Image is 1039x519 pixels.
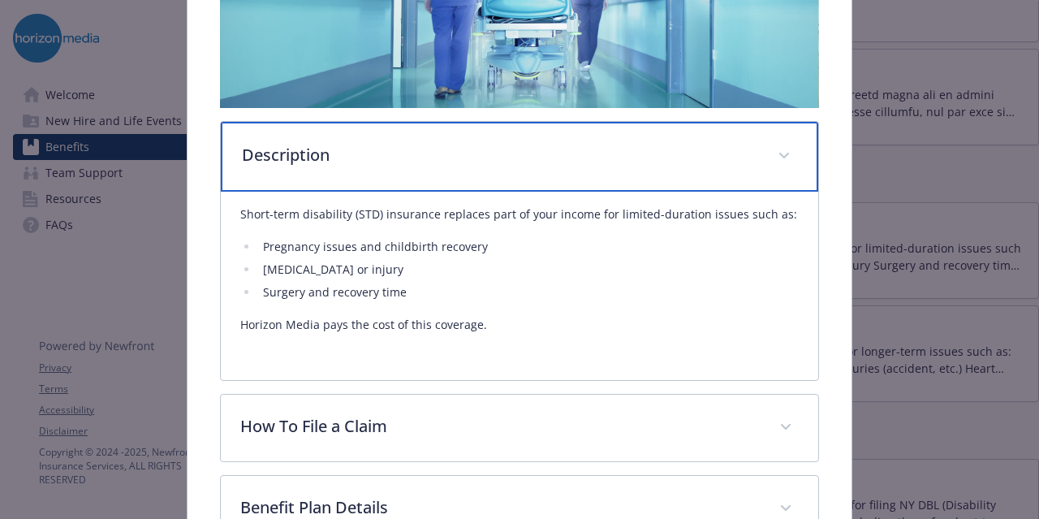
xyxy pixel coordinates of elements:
div: Description [221,192,817,380]
li: Surgery and recovery time [258,283,798,302]
p: Description [242,143,757,167]
li: Pregnancy issues and childbirth recovery [258,237,798,257]
p: How To File a Claim [240,414,759,439]
p: Short-term disability (STD) insurance replaces part of your income for limited-duration issues su... [240,205,798,224]
div: How To File a Claim [221,395,817,461]
div: Description [221,122,817,192]
p: Horizon Media pays the cost of this coverage. [240,315,798,335]
li: [MEDICAL_DATA] or injury [258,260,798,279]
